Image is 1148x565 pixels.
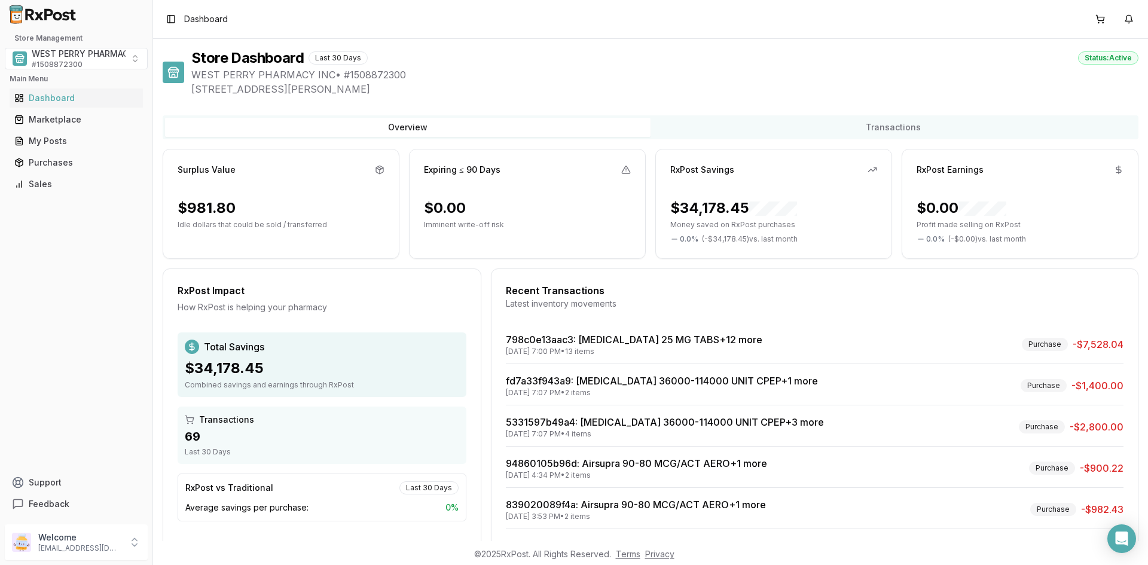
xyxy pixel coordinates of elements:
[1078,51,1138,65] div: Status: Active
[1070,420,1123,434] span: -$2,800.00
[1081,502,1123,517] span: -$982.43
[10,173,143,195] a: Sales
[424,164,500,176] div: Expiring ≤ 90 Days
[185,359,459,378] div: $34,178.45
[506,499,766,511] a: 839020089f4a: Airsupra 90-80 MCG/ACT AERO+1 more
[191,68,1138,82] span: WEST PERRY PHARMACY INC • # 1508872300
[14,135,138,147] div: My Posts
[506,457,767,469] a: 94860105b96d: Airsupra 90-80 MCG/ACT AERO+1 more
[424,198,466,218] div: $0.00
[309,51,368,65] div: Last 30 Days
[506,429,824,439] div: [DATE] 7:07 PM • 4 items
[12,533,31,552] img: User avatar
[14,92,138,104] div: Dashboard
[917,164,984,176] div: RxPost Earnings
[5,48,148,69] button: Select a view
[917,198,1006,218] div: $0.00
[1021,379,1067,392] div: Purchase
[10,109,143,130] a: Marketplace
[191,82,1138,96] span: [STREET_ADDRESS][PERSON_NAME]
[670,198,797,218] div: $34,178.45
[10,87,143,109] a: Dashboard
[14,178,138,190] div: Sales
[399,481,459,494] div: Last 30 Days
[1107,524,1136,553] div: Open Intercom Messenger
[14,157,138,169] div: Purchases
[506,471,767,480] div: [DATE] 4:34 PM • 2 items
[506,334,762,346] a: 798c0e13aac3: [MEDICAL_DATA] 25 MG TABS+12 more
[5,88,148,108] button: Dashboard
[184,13,228,25] span: Dashboard
[506,416,824,428] a: 5331597b49a4: [MEDICAL_DATA] 36000-114000 UNIT CPEP+3 more
[185,447,459,457] div: Last 30 Days
[10,130,143,152] a: My Posts
[185,428,459,445] div: 69
[424,220,631,230] p: Imminent write-off risk
[5,493,148,515] button: Feedback
[506,388,818,398] div: [DATE] 7:07 PM • 2 items
[445,502,459,514] span: 0 %
[38,543,121,553] p: [EMAIL_ADDRESS][DOMAIN_NAME]
[5,175,148,194] button: Sales
[506,347,762,356] div: [DATE] 7:00 PM • 13 items
[191,48,304,68] h1: Store Dashboard
[926,234,945,244] span: 0.0 %
[917,220,1123,230] p: Profit made selling on RxPost
[178,220,384,230] p: Idle dollars that could be sold / transferred
[165,118,651,137] button: Overview
[1029,462,1075,475] div: Purchase
[506,298,1123,310] div: Latest inventory movements
[178,283,466,298] div: RxPost Impact
[178,198,236,218] div: $981.80
[184,13,228,25] nav: breadcrumb
[5,110,148,129] button: Marketplace
[670,220,877,230] p: Money saved on RxPost purchases
[1022,338,1068,351] div: Purchase
[5,33,148,43] h2: Store Management
[670,164,734,176] div: RxPost Savings
[5,132,148,151] button: My Posts
[680,234,698,244] span: 0.0 %
[506,512,766,521] div: [DATE] 3:53 PM • 2 items
[1080,461,1123,475] span: -$900.22
[204,340,264,354] span: Total Savings
[185,380,459,390] div: Combined savings and earnings through RxPost
[178,164,236,176] div: Surplus Value
[645,549,674,559] a: Privacy
[38,532,121,543] p: Welcome
[1030,503,1076,516] div: Purchase
[199,414,254,426] span: Transactions
[185,482,273,494] div: RxPost vs Traditional
[948,234,1026,244] span: ( - $0.00 ) vs. last month
[1019,420,1065,433] div: Purchase
[185,502,309,514] span: Average savings per purchase:
[651,118,1136,137] button: Transactions
[178,301,466,313] div: How RxPost is helping your pharmacy
[1071,378,1123,393] span: -$1,400.00
[32,48,152,60] span: WEST PERRY PHARMACY INC
[1073,337,1123,352] span: -$7,528.04
[506,375,818,387] a: fd7a33f943a9: [MEDICAL_DATA] 36000-114000 UNIT CPEP+1 more
[32,60,83,69] span: # 1508872300
[10,152,143,173] a: Purchases
[5,5,81,24] img: RxPost Logo
[616,549,640,559] a: Terms
[10,74,143,84] h2: Main Menu
[29,498,69,510] span: Feedback
[506,283,1123,298] div: Recent Transactions
[5,153,148,172] button: Purchases
[702,234,798,244] span: ( - $34,178.45 ) vs. last month
[5,472,148,493] button: Support
[14,114,138,126] div: Marketplace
